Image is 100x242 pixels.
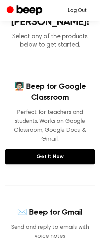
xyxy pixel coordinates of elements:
[61,3,93,18] a: Log Out
[7,4,44,17] a: Beep
[5,108,95,144] p: Perfect for teachers and students. Works on Google Classroom, Google Docs, & Gmail.
[5,33,95,49] p: Select any of the products below to get started.
[5,149,95,164] a: Get It Now
[5,207,95,218] h4: ✉️ Beep for Gmail
[5,223,95,241] p: Send and reply to emails with voice notes
[5,81,95,103] h4: 🧑🏻‍🏫 Beep for Google Classroom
